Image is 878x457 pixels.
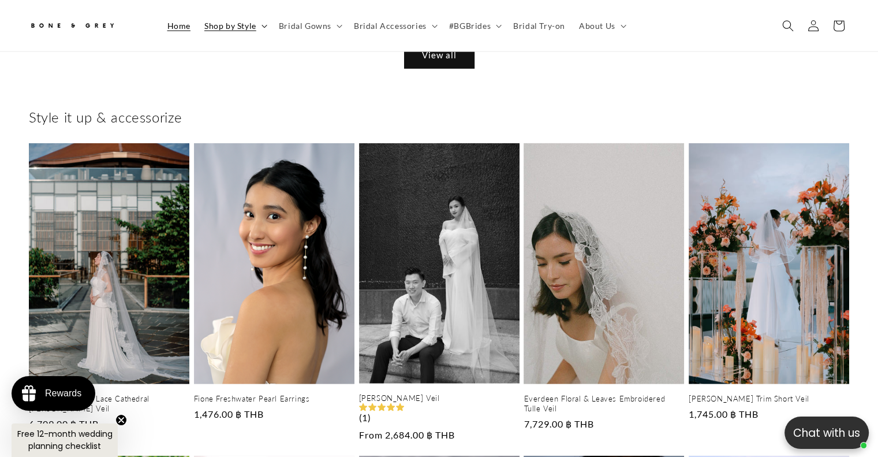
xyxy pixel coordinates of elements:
[115,414,127,426] button: Close teaser
[12,423,118,457] div: Free 12-month wedding planning checklistClose teaser
[513,20,565,31] span: Bridal Try-on
[579,20,615,31] span: About Us
[506,13,572,38] a: Bridal Try-on
[29,16,115,35] img: Bone and Grey Bridal
[359,393,520,403] a: [PERSON_NAME] Veil
[279,20,331,31] span: Bridal Gowns
[167,20,190,31] span: Home
[442,13,506,38] summary: #BGBrides
[17,428,113,452] span: Free 12-month wedding planning checklist
[347,13,442,38] summary: Bridal Accessories
[194,394,354,404] a: Fione Freshwater Pearl Earrings
[25,12,149,39] a: Bone and Grey Bridal
[45,388,81,399] div: Rewards
[204,20,256,31] span: Shop by Style
[775,13,801,38] summary: Search
[449,20,491,31] span: #BGBrides
[160,13,197,38] a: Home
[354,20,427,31] span: Bridal Accessories
[689,394,849,404] a: [PERSON_NAME] Trim Short Veil
[29,394,189,414] a: [PERSON_NAME] Lace Cathedral [PERSON_NAME] Veil
[29,108,849,126] h2: Style it up & accessorize
[404,42,475,69] a: View all products in the New Launches collection
[784,425,869,441] p: Chat with us
[197,13,272,38] summary: Shop by Style
[272,13,347,38] summary: Bridal Gowns
[524,394,684,414] a: Everdeen Floral & Leaves Embroidered Tulle Veil
[572,13,631,38] summary: About Us
[784,417,869,449] button: Open chatbox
